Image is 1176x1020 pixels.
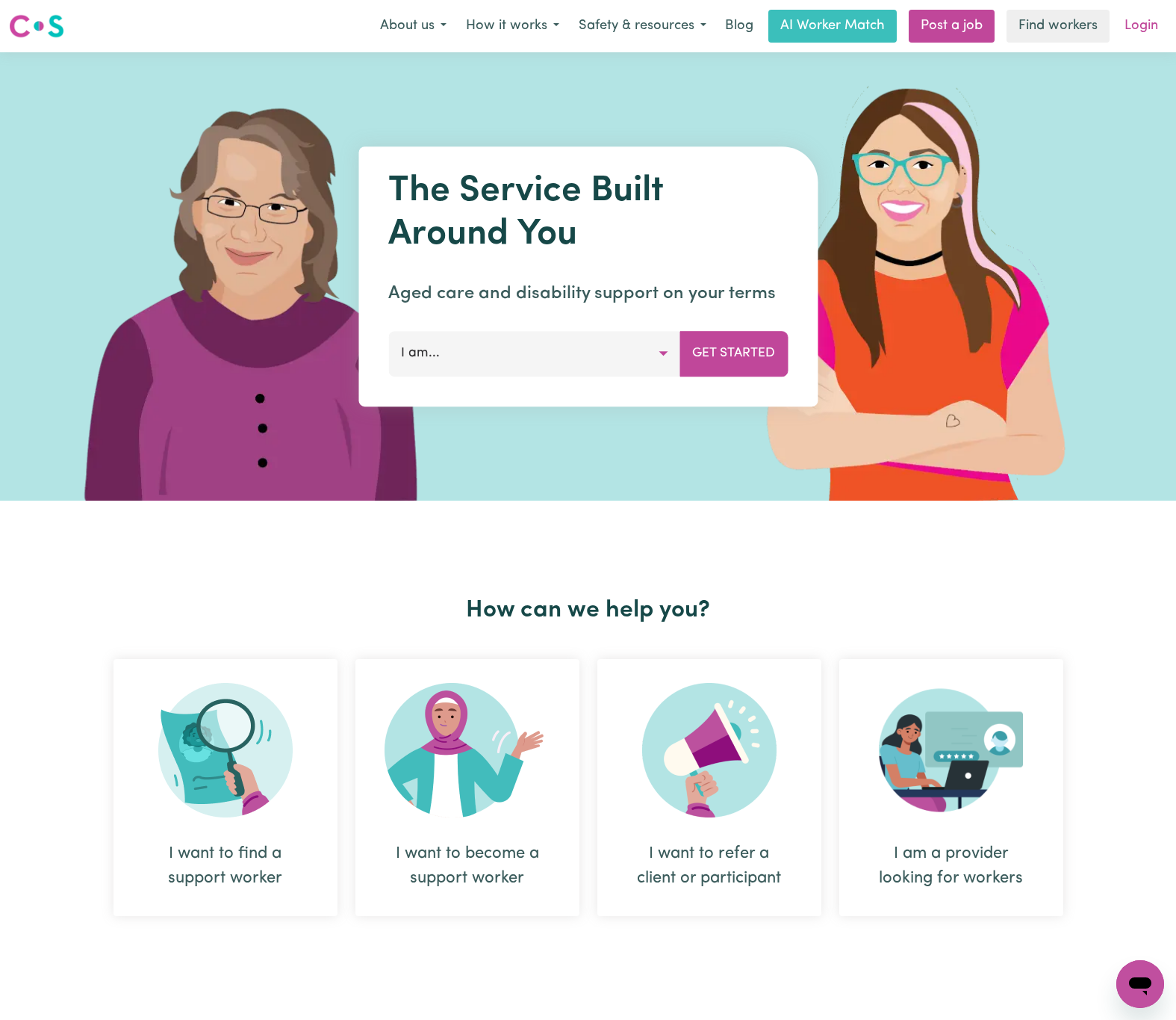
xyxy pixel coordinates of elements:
[370,10,456,42] button: About us
[768,10,897,43] a: AI Worker Match
[1116,960,1164,1008] iframe: Button to launch messaging window
[355,659,579,916] div: I want to become a support worker
[105,596,1072,625] h2: How can we help you?
[909,10,995,43] a: Post a job
[716,10,762,43] a: Blog
[642,683,777,817] img: Refer
[9,9,64,43] a: Careseekers logo
[879,683,1024,817] img: Provider
[456,10,569,42] button: How it works
[391,841,544,891] div: I want to become a support worker
[1007,10,1110,43] a: Find workers
[679,331,788,376] button: Get Started
[113,659,337,916] div: I want to find a support worker
[158,683,293,817] img: Search
[633,841,785,891] div: I want to refer a client or participant
[388,170,788,256] h1: The Service Built Around You
[839,659,1063,916] div: I am a provider looking for workers
[388,280,788,307] p: Aged care and disability support on your terms
[388,331,680,376] button: I am...
[149,841,302,891] div: I want to find a support worker
[875,841,1027,891] div: I am a provider looking for workers
[385,683,550,817] img: Become Worker
[597,659,821,916] div: I want to refer a client or participant
[569,10,716,42] button: Safety & resources
[9,13,64,40] img: Careseekers logo
[1116,10,1167,43] a: Login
